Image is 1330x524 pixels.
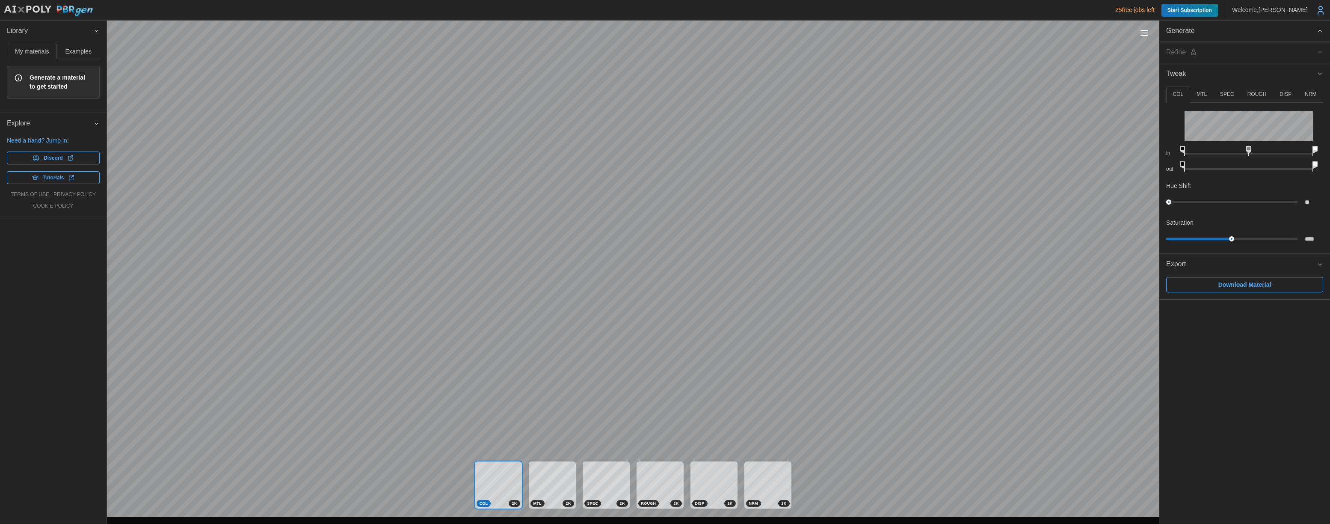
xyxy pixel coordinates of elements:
p: ROUGH [1247,91,1267,98]
span: 2 K [566,500,571,506]
a: terms of use [11,191,49,198]
button: Toggle viewport controls [1138,27,1150,39]
span: DISP [695,500,705,506]
span: Tutorials [43,172,64,184]
span: NRM [749,500,758,506]
button: Tweak [1159,63,1330,84]
a: cookie policy [33,202,73,210]
button: Export [1159,254,1330,275]
p: NRM [1305,91,1316,98]
p: Hue Shift [1166,182,1191,190]
p: MTL [1197,91,1207,98]
span: Explore [7,113,93,134]
p: DISP [1280,91,1291,98]
span: Examples [65,48,92,54]
a: Discord [7,152,100,164]
span: 2 K [512,500,517,506]
a: Tutorials [7,171,100,184]
span: 2 K [619,500,625,506]
button: Download Material [1166,277,1323,292]
span: Library [7,21,93,42]
div: Tweak [1159,84,1330,253]
button: Refine [1159,42,1330,63]
span: Generate [1166,21,1317,42]
span: MTL [533,500,542,506]
span: 2 K [781,500,786,506]
p: Need a hand? Jump in: [7,136,100,145]
span: Tweak [1166,63,1317,84]
a: Start Subscription [1161,4,1218,17]
img: AIxPoly PBRgen [3,5,93,17]
p: out [1166,166,1178,173]
span: 2 K [727,500,732,506]
span: Generate a material to get started [30,73,92,92]
a: privacy policy [53,191,96,198]
span: Export [1166,254,1317,275]
p: COL [1173,91,1183,98]
p: Saturation [1166,218,1194,227]
span: Start Subscription [1167,4,1212,17]
div: Refine [1166,47,1317,58]
span: ROUGH [641,500,656,506]
span: SPEC [587,500,598,506]
span: 2 K [673,500,678,506]
p: Welcome, [PERSON_NAME] [1232,6,1308,14]
p: in [1166,150,1178,157]
span: Discord [44,152,63,164]
span: Download Material [1218,277,1271,292]
span: My materials [15,48,49,54]
div: Export [1159,275,1330,299]
p: SPEC [1220,91,1234,98]
button: Generate [1159,21,1330,42]
p: 25 free jobs left [1115,6,1155,14]
span: COL [480,500,488,506]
